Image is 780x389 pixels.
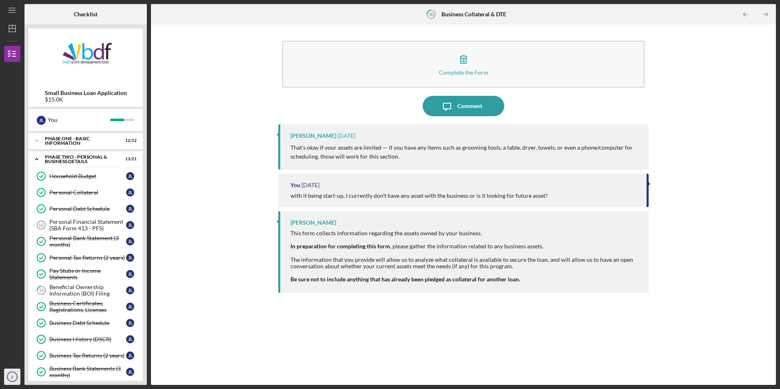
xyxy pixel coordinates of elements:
div: j l [126,221,134,229]
div: You [48,113,110,127]
div: PHASE TWO - PERSONAL & BUSINESS DETAILS [45,155,116,164]
div: j l [126,319,134,327]
div: Business Debt Schedule [49,320,126,326]
a: Personal Bank Statement (3 months)jl [33,233,139,250]
div: Personal Tax Returns (2 years) [49,254,126,261]
img: Product logo [29,33,143,82]
div: j l [126,254,134,262]
div: Complete the Form [439,69,488,75]
button: Comment [423,96,504,116]
a: Personal Collateraljl [33,184,139,201]
div: Business Bank Statements (3 months) [49,365,126,378]
tspan: 15 [38,223,43,228]
a: 19Beneficial Ownership Information (BOI) Filingjl [33,282,139,298]
div: This form collects information regarding the assets owned by your business. , please gather the i... [290,230,640,270]
a: Household Budgetjl [33,168,139,184]
a: 15Personal Financial Statement (SBA Form 413 - PFS)jl [33,217,139,233]
div: 12 / 12 [122,138,137,143]
div: j l [126,270,134,278]
div: j l [126,237,134,245]
div: Pay Stubs or Income Statements [49,267,126,281]
div: Personal Bank Statement (3 months) [49,235,126,248]
div: Beneficial Ownership Information (BOI) Filing [49,284,126,297]
a: Personal Tax Returns (2 years)jl [33,250,139,266]
div: Business Certificates, Registrations, Licenses [49,300,126,313]
div: $15.0K [45,96,127,103]
div: Business History (DSCR) [49,336,126,343]
time: 2025-08-25 15:26 [337,133,355,139]
a: Pay Stubs or Income Statementsjl [33,266,139,282]
a: Business Certificates, Registrations, Licensesjl [33,298,139,315]
button: jl [4,369,20,385]
a: Business Debt Schedulejl [33,315,139,331]
div: j l [126,335,134,343]
div: Personal Financial Statement (SBA Form 413 - PFS) [49,219,126,232]
b: Small Business Loan Application [45,90,127,96]
a: Business Bank Statements (3 months)jl [33,364,139,380]
div: [PERSON_NAME] [290,219,336,226]
tspan: 30 [429,11,434,17]
a: Personal Debt Schedulejl [33,201,139,217]
div: [PERSON_NAME] [290,133,336,139]
div: with it being start-up, I currently don't have any asset with the business or is it looking for f... [290,192,548,199]
a: Business Tax Returns (2 years)jl [33,347,139,364]
div: j l [126,351,134,360]
b: Business Collateral & DTE [441,11,506,18]
strong: Be sure not to include anything that has already been pledged as collateral for another loan. [290,276,520,283]
div: 13 / 21 [122,157,137,161]
div: j l [126,303,134,311]
div: j l [126,188,134,197]
div: Comment [457,96,482,116]
div: You [290,182,300,188]
div: Household Budget [49,173,126,179]
div: j l [126,172,134,180]
div: Personal Collateral [49,189,126,196]
text: jl [11,375,13,379]
strong: In preparation for completing this form [290,243,390,250]
time: 2025-08-20 15:58 [301,182,319,188]
button: Complete the Form [282,41,644,88]
div: j l [126,205,134,213]
div: j l [37,116,46,125]
b: Checklist [74,11,97,18]
p: That’s okay if your assets are limited — if you have any items such as grooming tools, a table, d... [290,143,640,161]
tspan: 19 [39,288,44,293]
div: j l [126,286,134,294]
div: Business Tax Returns (2 years) [49,352,126,359]
div: j l [126,368,134,376]
a: Business History (DSCR)jl [33,331,139,347]
div: Personal Debt Schedule [49,206,126,212]
div: Phase One - Basic Information [45,136,116,146]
